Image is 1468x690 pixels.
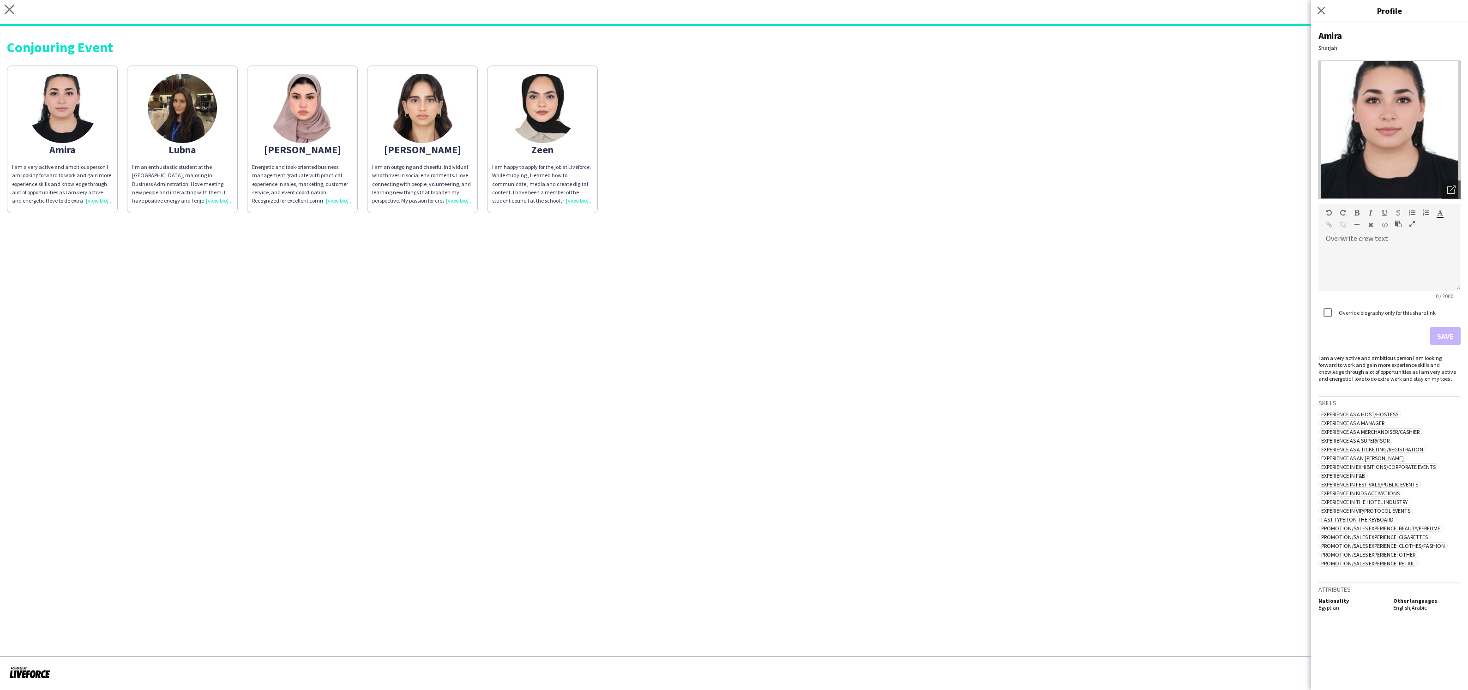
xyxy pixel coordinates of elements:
span: Experience in Kids Activations [1318,490,1402,497]
span: 0 / 2000 [1428,293,1461,300]
button: Paste as plain text [1395,220,1402,228]
span: Experience in Exhibitions/Corporate Events [1318,463,1438,470]
div: Zeen [492,145,593,154]
button: Clear Formatting [1367,221,1374,228]
img: thumb-6691deac1da77.jpg [28,74,97,143]
span: Promotion/Sales Experience: Beauty/Perfume [1318,525,1443,532]
div: I’m an enthusiastic student at the [GEOGRAPHIC_DATA], majoring in Business Adminstration. I love ... [132,163,233,205]
button: Text Color [1437,209,1443,216]
button: Italic [1367,209,1374,216]
img: thumb-687e3036c2afe.jpeg [388,74,457,143]
span: Experience as a Manager [1318,420,1387,426]
button: Undo [1326,209,1332,216]
h3: Skills [1318,399,1461,407]
h3: Profile [1311,5,1468,17]
img: Crew avatar or photo [1318,60,1461,199]
span: Experience in F&B [1318,472,1368,479]
button: Horizontal Line [1354,221,1360,228]
label: Override biography only for this share link [1337,309,1436,316]
button: Strikethrough [1395,209,1402,216]
div: Open photos pop-in [1442,180,1461,199]
div: I am happy to apply for the job at Liveforce. While studying , I learned how to communicate , med... [492,163,593,205]
span: Egyptian [1318,604,1339,611]
div: [PERSON_NAME] [372,145,473,154]
div: I am an outgoing and cheerful individual who thrives in social environments. I love connecting wi... [372,163,473,205]
button: Unordered List [1409,209,1415,216]
span: Promotion/Sales Experience: Retail [1318,560,1418,567]
div: Energetic and task-oriented business management graduate with practical experience in sales, mark... [252,163,353,205]
img: thumb-68905d0612497.jpeg [508,74,577,143]
span: Promotion/Sales Experience: Clothes/Fashion [1318,542,1448,549]
h3: Attributes [1318,585,1461,594]
h5: Nationality [1318,597,1386,604]
span: Promotion/Sales Experience: Cigarettes [1318,534,1431,540]
div: Conjouring Event [7,40,1461,54]
img: thumb-68936f8c42883.jpeg [148,74,217,143]
button: Underline [1381,209,1388,216]
span: Promotion/Sales Experience: Other [1318,551,1418,558]
span: Experience as a Merchandiser/Cashier [1318,428,1422,435]
button: Ordered List [1423,209,1429,216]
span: Arabic [1412,604,1427,611]
button: Redo [1340,209,1346,216]
span: Experience in The Hotel Industry [1318,498,1410,505]
div: Lubna [132,145,233,154]
img: thumb-6831ca3e9834d.png [268,74,337,143]
span: Experience as an [PERSON_NAME] [1318,455,1407,462]
span: Experience as a Supervisor [1318,437,1392,444]
div: [PERSON_NAME] [252,145,353,154]
div: Amira [1318,30,1461,42]
span: Fast Typer on the Keyboard [1318,516,1396,523]
span: Experience as a Host/Hostess [1318,411,1401,418]
div: I am a very active and ambitious person I am looking forward to work and gain more experience ski... [1318,354,1461,382]
h5: Other languages [1393,597,1461,604]
span: English , [1393,604,1412,611]
span: Experience in Festivals/Public Events [1318,481,1421,488]
button: Fullscreen [1409,220,1415,228]
span: Experience as a Ticketing/Registration [1318,446,1426,453]
div: Amira [12,145,113,154]
button: HTML Code [1381,221,1388,228]
div: I am a very active and ambitious person I am looking forward to work and gain more experience ski... [12,163,113,205]
img: Powered by Liveforce [9,666,50,679]
span: Experience in VIP/Protocol Events [1318,507,1413,514]
button: Bold [1354,209,1360,216]
div: Sharjah [1318,44,1461,51]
